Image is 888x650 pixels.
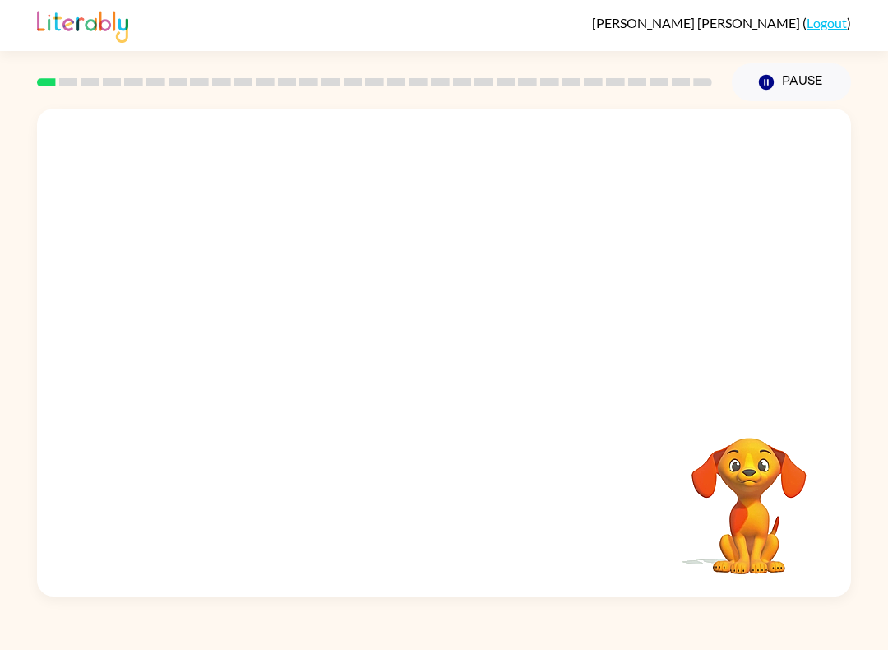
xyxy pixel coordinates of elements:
[592,15,851,30] div: ( )
[592,15,802,30] span: [PERSON_NAME] [PERSON_NAME]
[807,15,847,30] a: Logout
[732,63,851,101] button: Pause
[667,412,831,577] video: Your browser must support playing .mp4 files to use Literably. Please try using another browser.
[37,7,128,43] img: Literably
